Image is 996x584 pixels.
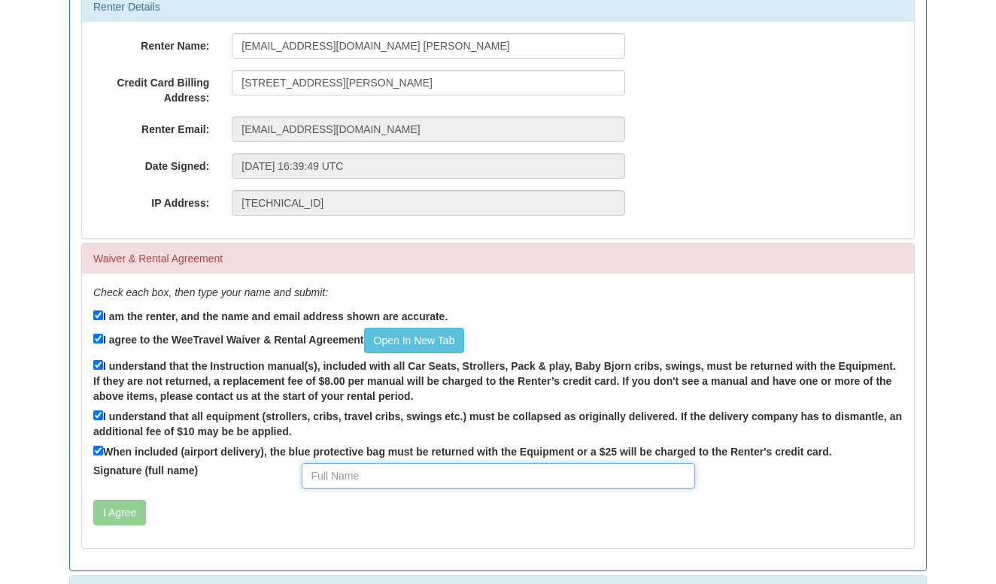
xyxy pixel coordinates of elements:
div: Waiver & Rental Agreement [82,244,914,274]
input: Full Name [302,463,695,489]
input: I understand that the Instruction manual(s), included with all Car Seats, Strollers, Pack & play,... [93,360,103,370]
em: Check each box, then type your name and submit: [93,286,328,298]
label: Renter Email: [82,116,220,137]
label: When included (airport delivery), the blue protective bag must be returned with the Equipment or ... [93,443,832,459]
input: I understand that all equipment (strollers, cribs, travel cribs, swings etc.) must be collapsed a... [93,410,103,420]
input: I agree to the WeeTravel Waiver & Rental AgreementOpen In New Tab [93,334,103,343]
label: I am the renter, and the name and email address shown are accurate. [93,307,448,324]
a: Open In New Tab [364,328,465,353]
label: I understand that all equipment (strollers, cribs, travel cribs, swings etc.) must be collapsed a... [93,407,903,439]
input: When included (airport delivery), the blue protective bag must be returned with the Equipment or ... [93,446,103,455]
label: I agree to the WeeTravel Waiver & Rental Agreement [93,328,464,353]
label: Signature (full name) [82,463,290,478]
label: Date Signed: [82,153,220,174]
label: Credit Card Billing Address: [82,70,220,105]
label: I understand that the Instruction manual(s), included with all Car Seats, Strollers, Pack & play,... [93,357,903,404]
input: I am the renter, and the name and email address shown are accurate. [93,310,103,320]
button: I Agree [93,500,146,525]
label: IP Address: [82,190,220,210]
label: Renter Name: [82,33,220,53]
